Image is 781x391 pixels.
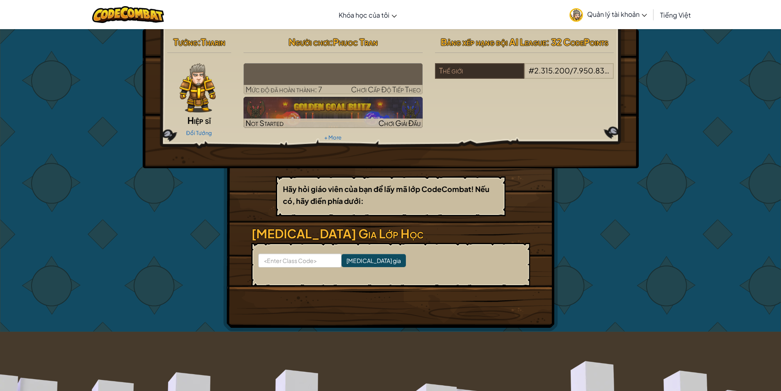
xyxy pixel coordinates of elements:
[660,11,691,19] span: Tiếng Việt
[333,36,378,48] span: Phuoc Tran
[339,11,389,19] span: Khóa học của tôi
[201,36,225,48] span: Tharin
[244,97,423,128] img: Golden Goal
[573,66,609,75] span: 7.950.837
[180,63,216,112] img: knight-pose.png
[435,71,614,80] a: Thế giới#2.315.200/7.950.837người chơi
[351,85,421,94] span: Chơi Cấp Độ Tiếp Theo
[246,85,322,94] span: Mức độ đã hoàn thành: 7
[342,254,406,267] input: [MEDICAL_DATA] gia
[528,66,534,75] span: #
[198,36,201,48] span: :
[546,36,608,48] span: : 32 CodePoints
[610,66,643,75] span: người chơi
[289,36,330,48] span: Người chơi
[324,134,342,141] a: + More
[335,4,401,26] a: Khóa học của tôi
[587,10,647,18] span: Quản lý tài khoản
[186,130,212,136] a: Đổi Tướng
[378,118,421,128] span: Chơi Giải Đấu
[569,8,583,22] img: avatar
[565,2,651,27] a: Quản lý tài khoản
[441,36,546,48] span: Bảng xếp hạng đội AI League
[173,36,198,48] span: Tướng
[435,63,524,79] div: Thế giới
[570,66,573,75] span: /
[244,63,423,94] a: Chơi Cấp Độ Tiếp Theo
[187,114,211,126] span: Hiệp sĩ
[251,224,530,243] h3: [MEDICAL_DATA] Gia Lớp Học
[244,97,423,128] a: Not StartedChơi Giải Đấu
[534,66,570,75] span: 2.315.200
[258,254,342,268] input: <Enter Class Code>
[92,6,164,23] img: CodeCombat logo
[656,4,695,26] a: Tiếng Việt
[283,184,490,206] b: Hãy hỏi giáo viên của bạn để lấy mã lớp CodeCombat! Nếu có, hãy điền phía dưới:
[246,118,284,128] span: Not Started
[330,36,333,48] span: :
